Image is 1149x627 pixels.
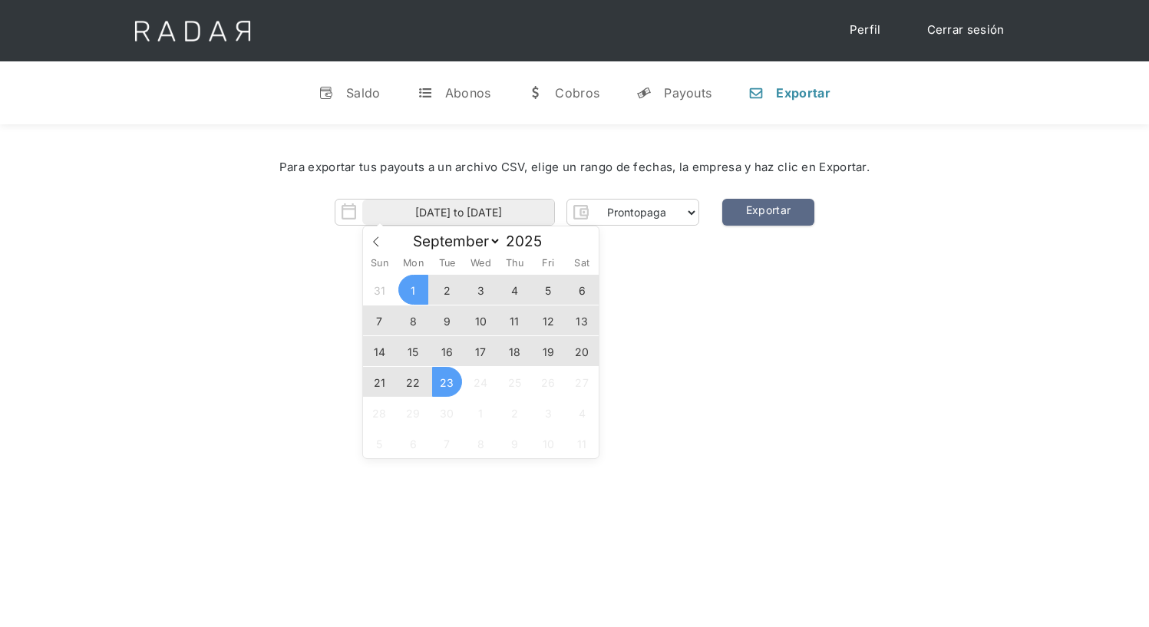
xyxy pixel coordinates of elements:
span: October 2, 2025 [500,398,530,427]
span: September 15, 2025 [398,336,428,366]
span: September 26, 2025 [533,367,563,397]
div: t [418,85,433,101]
span: September 10, 2025 [466,305,496,335]
select: Month [405,232,501,251]
span: Thu [497,259,531,269]
span: October 8, 2025 [466,428,496,458]
span: September 13, 2025 [567,305,597,335]
span: September 22, 2025 [398,367,428,397]
span: September 28, 2025 [365,398,395,427]
span: September 14, 2025 [365,336,395,366]
a: Perfil [834,15,896,45]
span: October 10, 2025 [533,428,563,458]
span: September 27, 2025 [567,367,597,397]
div: v [319,85,334,101]
span: Mon [396,259,430,269]
a: Exportar [722,199,814,226]
div: Payouts [664,85,712,101]
span: September 4, 2025 [500,275,530,305]
span: September 9, 2025 [432,305,462,335]
div: Cobros [555,85,599,101]
div: Exportar [776,85,830,101]
span: September 18, 2025 [500,336,530,366]
span: October 9, 2025 [500,428,530,458]
span: October 11, 2025 [567,428,597,458]
a: Cerrar sesión [912,15,1020,45]
span: Fri [531,259,565,269]
span: October 7, 2025 [432,428,462,458]
span: Wed [464,259,497,269]
span: Sun [363,259,397,269]
span: September 8, 2025 [398,305,428,335]
span: October 3, 2025 [533,398,563,427]
input: Year [501,233,556,250]
div: n [748,85,764,101]
span: September 7, 2025 [365,305,395,335]
span: September 17, 2025 [466,336,496,366]
div: w [527,85,543,101]
span: October 4, 2025 [567,398,597,427]
span: September 29, 2025 [398,398,428,427]
span: September 20, 2025 [567,336,597,366]
span: Sat [565,259,599,269]
span: October 1, 2025 [466,398,496,427]
div: Saldo [346,85,381,101]
span: October 6, 2025 [398,428,428,458]
div: Para exportar tus payouts a un archivo CSV, elige un rango de fechas, la empresa y haz clic en Ex... [46,159,1103,177]
span: September 12, 2025 [533,305,563,335]
span: October 5, 2025 [365,428,395,458]
span: September 30, 2025 [432,398,462,427]
span: September 2, 2025 [432,275,462,305]
span: September 5, 2025 [533,275,563,305]
span: September 21, 2025 [365,367,395,397]
span: September 6, 2025 [567,275,597,305]
span: Tue [430,259,464,269]
span: September 1, 2025 [398,275,428,305]
span: September 24, 2025 [466,367,496,397]
span: September 25, 2025 [500,367,530,397]
div: y [636,85,652,101]
div: Abonos [445,85,491,101]
span: September 16, 2025 [432,336,462,366]
span: September 23, 2025 [432,367,462,397]
span: August 31, 2025 [365,275,395,305]
form: Form [335,199,699,226]
span: September 19, 2025 [533,336,563,366]
span: September 11, 2025 [500,305,530,335]
span: September 3, 2025 [466,275,496,305]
